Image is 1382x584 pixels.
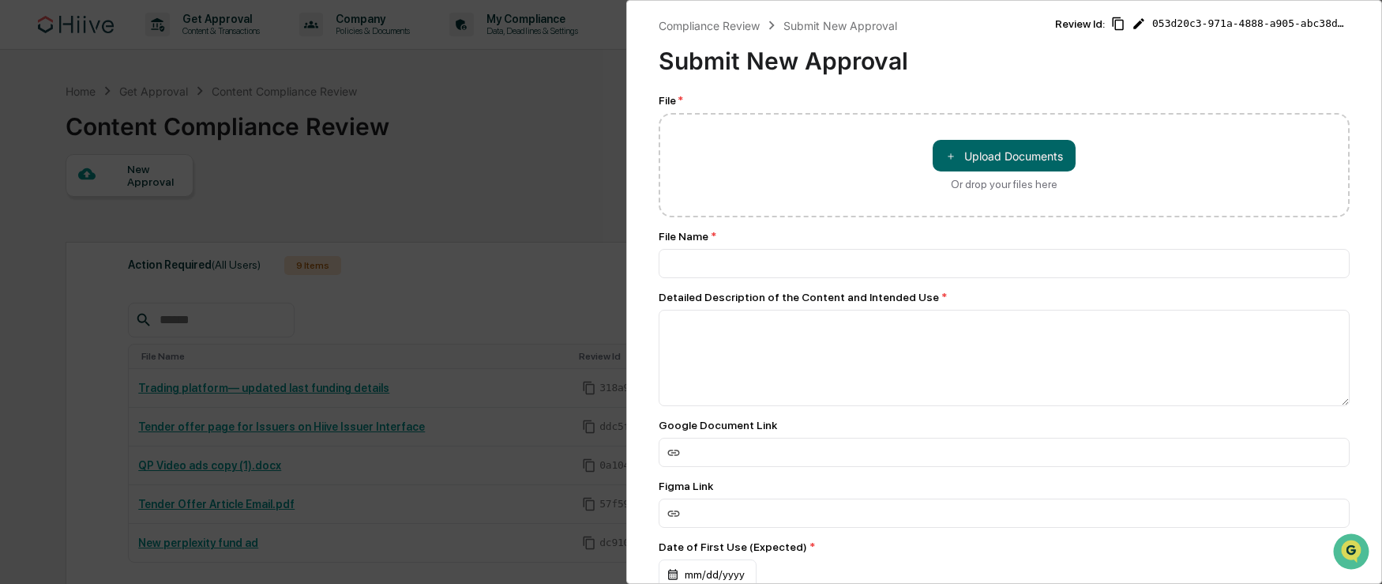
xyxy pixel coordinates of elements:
span: Copy Id [1111,17,1125,31]
div: Date of First Use (Expected) [659,541,1350,553]
div: We're available if you need us! [54,137,200,149]
div: 🔎 [16,231,28,243]
span: Attestations [130,199,196,215]
div: Detailed Description of the Content and Intended Use [659,291,1350,303]
div: 🖐️ [16,201,28,213]
span: Preclearance [32,199,102,215]
a: 🗄️Attestations [108,193,202,221]
a: 🔎Data Lookup [9,223,106,251]
div: Submit New Approval [659,34,1055,75]
div: Compliance Review [659,19,760,32]
iframe: Open customer support [1331,532,1374,575]
span: Pylon [157,268,191,280]
div: Submit New Approval [783,19,897,32]
p: How can we help? [16,33,287,58]
div: 🗄️ [115,201,127,213]
div: Or drop your files here [951,178,1057,190]
span: ＋ [945,149,956,164]
span: Data Lookup [32,229,100,245]
button: Start new chat [269,126,287,145]
a: 🖐️Preclearance [9,193,108,221]
div: File [659,94,1350,107]
a: Powered byPylon [111,267,191,280]
div: File Name [659,230,1350,243]
div: Figma Link [659,480,1350,492]
span: 053d20c3-971a-4888-a905-abc38d268cc2 [1152,17,1350,30]
span: Edit Review ID [1132,17,1146,31]
button: Or drop your files here [933,140,1076,171]
img: 1746055101610-c473b297-6a78-478c-a979-82029cc54cd1 [16,121,44,149]
span: Review Id: [1055,17,1105,30]
div: Start new chat [54,121,259,137]
div: Google Document Link [659,419,1350,431]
